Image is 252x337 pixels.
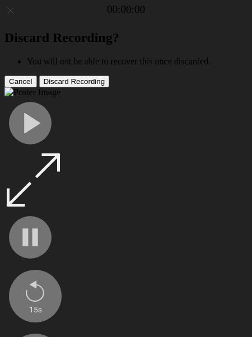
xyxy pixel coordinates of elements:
[4,87,60,97] img: Poster Image
[4,76,37,87] button: Cancel
[39,76,110,87] button: Discard Recording
[27,57,248,67] li: You will not be able to recover this once discarded.
[107,3,145,16] a: 00:00:00
[4,30,248,45] h2: Discard Recording?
